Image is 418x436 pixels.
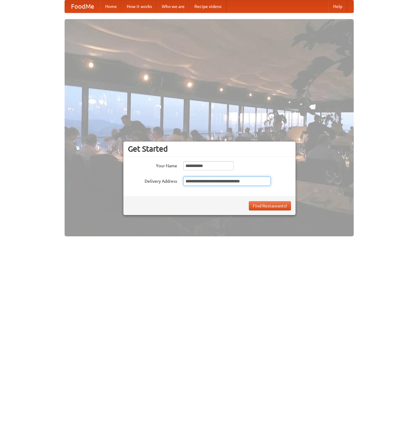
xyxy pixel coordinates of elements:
a: How it works [122,0,157,13]
h3: Get Started [128,144,291,153]
a: Home [100,0,122,13]
label: Your Name [128,161,177,169]
button: Find Restaurants! [249,201,291,210]
label: Delivery Address [128,177,177,184]
a: FoodMe [65,0,100,13]
a: Help [328,0,347,13]
a: Recipe videos [189,0,226,13]
a: Who we are [157,0,189,13]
